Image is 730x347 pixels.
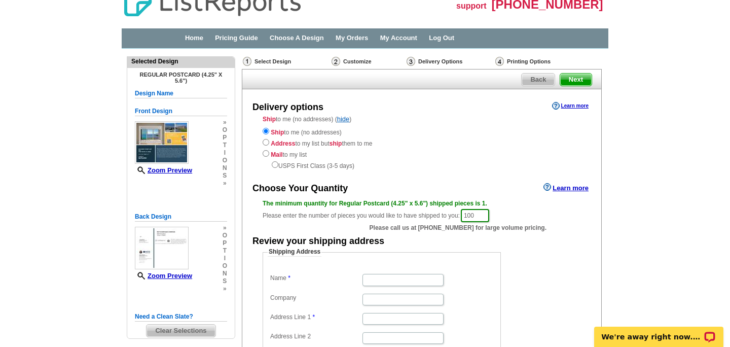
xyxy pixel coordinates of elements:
[495,57,504,66] img: Printing Options & Summary
[135,166,192,174] a: Zoom Preview
[270,34,324,42] a: Choose A Design
[263,159,581,170] div: USPS First Class (3-5 days)
[268,248,321,257] legend: Shipping Address
[223,239,227,247] span: p
[270,274,361,283] label: Name
[370,223,546,232] span: Please call us at [PHONE_NUMBER] for large volume pricing.
[330,140,342,147] strong: ship
[263,126,581,170] div: to me (no addresses) to my list but them to me to my list
[147,325,215,337] span: Clear Selections
[331,56,406,66] div: Customize
[271,151,282,158] strong: Mail
[543,183,589,191] a: Learn more
[406,56,494,69] div: Delivery Options
[223,164,227,172] span: n
[552,102,589,110] a: Learn more
[135,312,227,322] h5: Need a Clean Slate?
[135,272,192,280] a: Zoom Preview
[429,34,454,42] a: Log Out
[127,57,235,66] div: Selected Design
[252,101,323,114] div: Delivery options
[270,332,361,341] label: Address Line 2
[223,180,227,187] span: »
[252,182,348,195] div: Choose Your Quantity
[223,277,227,285] span: s
[337,115,350,123] a: hide
[263,116,276,123] strong: Ship
[336,34,368,42] a: My Orders
[223,126,227,134] span: o
[252,235,384,248] div: Review your shipping address
[135,227,189,269] img: small-thumb.jpg
[271,140,295,147] strong: Address
[223,134,227,142] span: p
[185,34,203,42] a: Home
[223,285,227,293] span: »
[242,56,331,69] div: Select Design
[263,199,581,208] div: The minimum quantity for Regular Postcard (4.25" x 5.6") shipped pieces is 1.
[380,34,417,42] a: My Account
[135,89,227,98] h5: Design Name
[223,119,227,126] span: »
[270,313,361,322] label: Address Line 1
[223,149,227,157] span: i
[135,212,227,222] h5: Back Design
[242,115,601,170] div: to me (no addresses) ( )
[215,34,258,42] a: Pricing Guide
[135,72,227,84] h4: Regular Postcard (4.25" x 5.6")
[270,294,361,302] label: Company
[332,57,340,66] img: Customize
[263,199,581,223] div: Please enter the number of pieces you would like to have shipped to you:
[223,255,227,262] span: i
[223,142,227,149] span: t
[560,74,592,86] span: Next
[494,56,585,66] div: Printing Options
[223,232,227,239] span: o
[407,57,415,66] img: Delivery Options
[223,157,227,164] span: o
[521,73,555,86] a: Back
[223,172,227,180] span: s
[223,262,227,270] span: o
[223,224,227,232] span: »
[135,121,189,164] img: small-thumb.jpg
[588,315,730,347] iframe: LiveChat chat widget
[135,107,227,116] h5: Front Design
[223,247,227,255] span: t
[522,74,555,86] span: Back
[243,57,251,66] img: Select Design
[271,129,284,136] strong: Ship
[223,270,227,277] span: n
